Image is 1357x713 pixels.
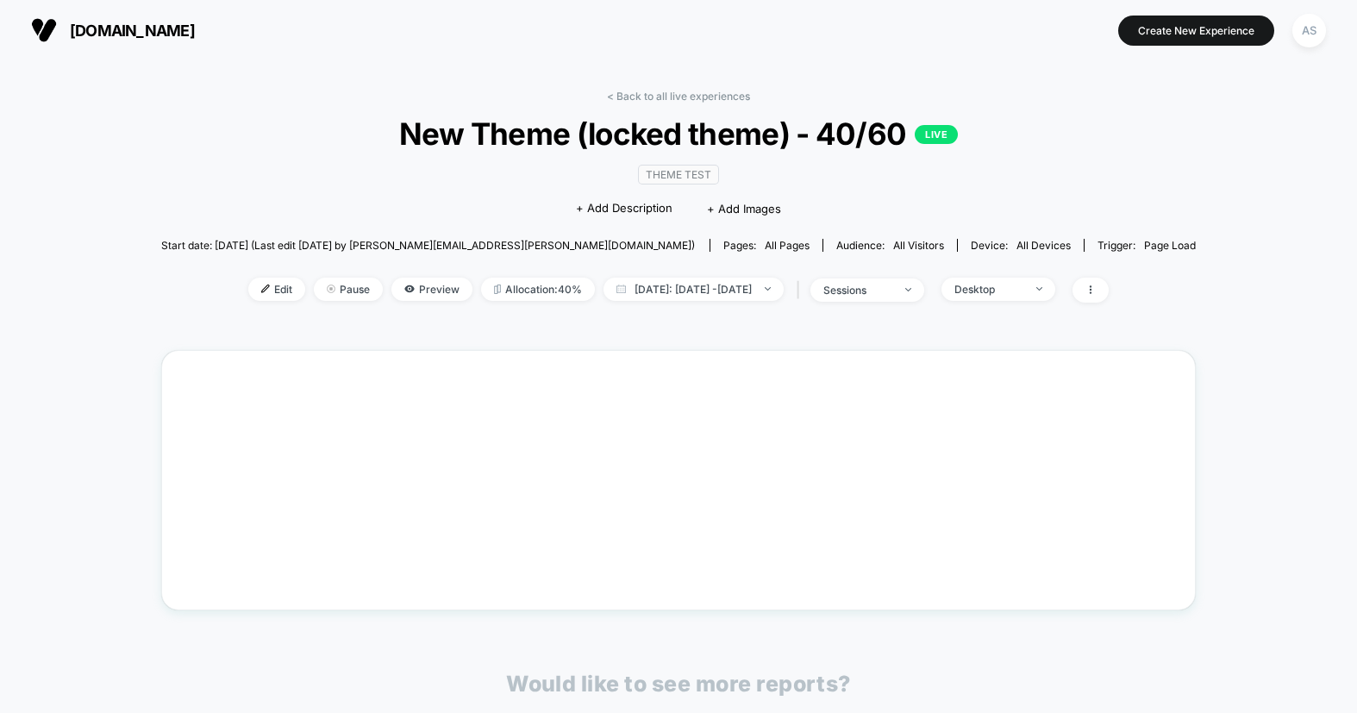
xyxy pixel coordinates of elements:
[31,17,57,43] img: Visually logo
[327,285,335,293] img: end
[1287,13,1331,48] button: AS
[494,285,501,294] img: rebalance
[391,278,472,301] span: Preview
[1144,239,1196,252] span: Page Load
[506,671,851,697] p: Would like to see more reports?
[954,283,1023,296] div: Desktop
[1118,16,1274,46] button: Create New Experience
[765,287,771,291] img: end
[248,278,305,301] span: Edit
[823,284,892,297] div: sessions
[836,239,944,252] div: Audience:
[905,288,911,291] img: end
[765,239,810,252] span: all pages
[707,202,781,216] span: + Add Images
[893,239,944,252] span: All Visitors
[607,90,750,103] a: < Back to all live experiences
[1097,239,1196,252] div: Trigger:
[481,278,595,301] span: Allocation: 40%
[1292,14,1326,47] div: AS
[314,278,383,301] span: Pause
[1036,287,1042,291] img: end
[603,278,784,301] span: [DATE]: [DATE] - [DATE]
[1016,239,1071,252] span: all devices
[213,116,1144,152] span: New Theme (locked theme) - 40/60
[915,125,958,144] p: LIVE
[616,285,626,293] img: calendar
[26,16,200,44] button: [DOMAIN_NAME]
[638,165,719,185] span: Theme Test
[70,22,195,40] span: [DOMAIN_NAME]
[576,200,672,217] span: + Add Description
[723,239,810,252] div: Pages:
[161,239,695,252] span: Start date: [DATE] (Last edit [DATE] by [PERSON_NAME][EMAIL_ADDRESS][PERSON_NAME][DOMAIN_NAME])
[792,278,810,303] span: |
[261,285,270,293] img: edit
[957,239,1084,252] span: Device:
